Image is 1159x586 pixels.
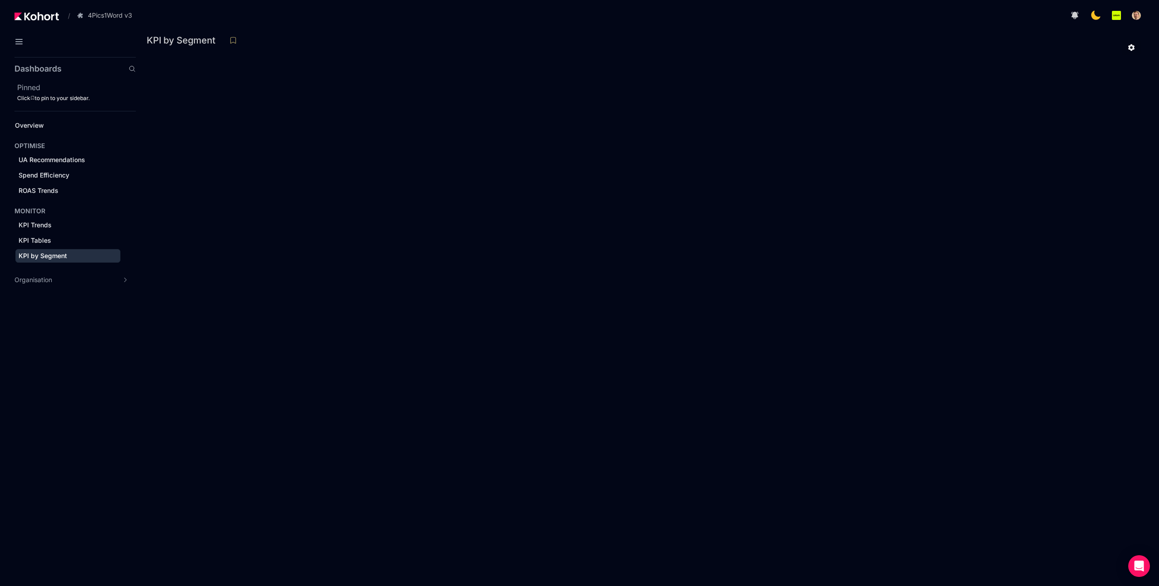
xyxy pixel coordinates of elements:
h2: Pinned [17,82,136,93]
a: KPI Trends [15,218,120,232]
h2: Dashboards [14,65,62,73]
div: Click to pin to your sidebar. [17,95,136,102]
span: 4Pics1Word v3 [88,11,132,20]
span: KPI Tables [19,236,51,244]
h4: MONITOR [14,207,45,216]
span: Organisation [14,275,52,284]
div: Open Intercom Messenger [1128,555,1150,577]
span: ROAS Trends [19,187,58,194]
span: Spend Efficiency [19,171,69,179]
span: / [61,11,70,20]
span: KPI Trends [19,221,52,229]
a: Overview [12,119,120,132]
img: logo_Lotum_Logo_20240521114851236074.png [1112,11,1121,20]
span: UA Recommendations [19,156,85,163]
a: KPI by Segment [15,249,120,263]
h4: OPTIMISE [14,141,45,150]
button: 4Pics1Word v3 [72,8,142,23]
span: KPI by Segment [19,252,67,259]
a: UA Recommendations [15,153,120,167]
span: Overview [15,121,44,129]
img: Kohort logo [14,12,59,20]
a: ROAS Trends [15,184,120,197]
h3: KPI by Segment [147,36,221,45]
a: KPI Tables [15,234,120,247]
a: Spend Efficiency [15,168,120,182]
